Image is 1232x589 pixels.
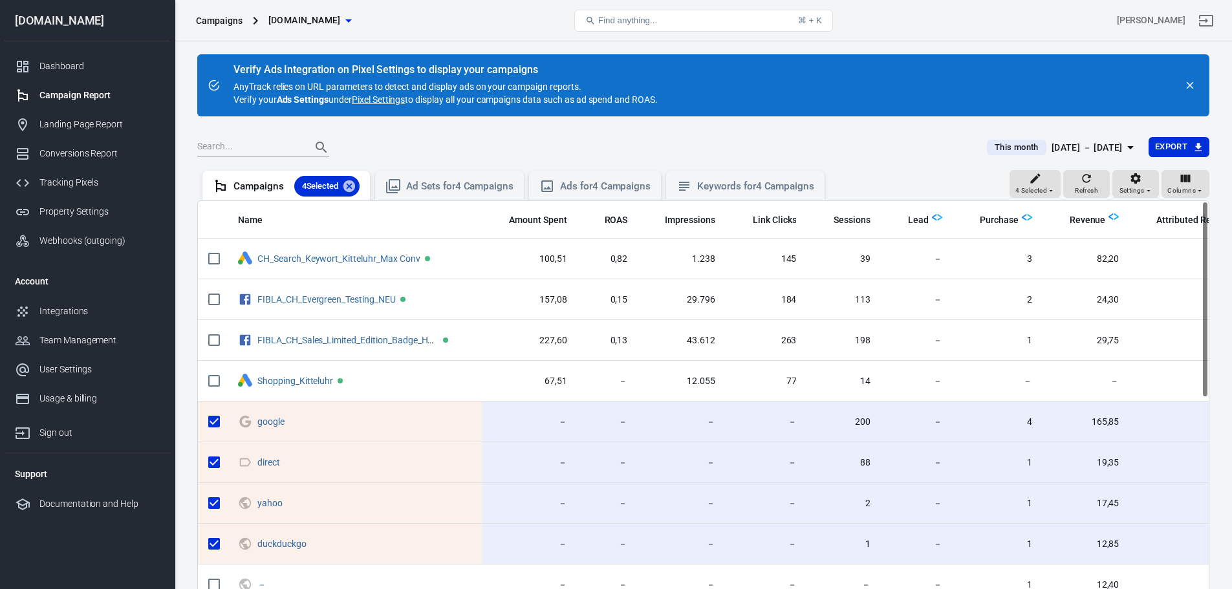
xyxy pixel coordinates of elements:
span: Active [400,297,405,302]
span: Total revenue calculated by AnyTrack. [1053,212,1106,228]
span: 157,08 [492,294,567,306]
span: － [891,538,942,551]
a: duckduckgo [257,539,307,549]
span: － [891,416,942,429]
a: CH_Search_Keywort_Kitteluhr_Max Conv [257,253,420,264]
div: Ad Sets for 4 Campaigns [406,180,513,193]
button: Settings [1112,170,1159,198]
span: The total conversions attributed according to your ad network (Facebook, Google, etc.) [1140,212,1231,228]
div: [DOMAIN_NAME] [5,15,170,27]
div: Usage & billing [39,392,160,405]
span: 29,75 [1053,334,1119,347]
div: Conversions Report [39,147,160,160]
span: － [1053,375,1119,388]
span: Active [338,378,343,383]
span: － [648,456,715,469]
svg: UTM & Web Traffic [238,495,252,511]
span: Name [238,214,279,227]
span: － [257,579,268,588]
span: The estimated total amount of money you've spent on your campaign, ad set or ad during its schedule. [509,212,567,228]
span: Lead [891,214,929,227]
button: Export [1149,137,1209,157]
span: － [588,497,628,510]
span: duckduckgo [257,539,308,548]
span: － [588,375,628,388]
a: Property Settings [5,197,170,226]
span: 10 [1140,294,1231,306]
span: Sessions [834,214,870,227]
span: 1 [963,497,1032,510]
span: FIBLA_CH_Evergreen_Testing_NEU [257,294,398,303]
span: The total return on ad spend [588,212,628,228]
div: User Settings [39,363,160,376]
span: This month [989,141,1044,154]
span: ROAS [605,214,628,227]
a: Conversions Report [5,139,170,168]
span: － [736,538,797,551]
div: Campaigns [196,14,243,27]
span: 4 [963,416,1032,429]
span: 1 [963,334,1032,347]
span: Revenue [1070,214,1106,227]
span: google [257,416,286,425]
span: － [588,416,628,429]
button: Columns [1162,170,1209,198]
span: 67,51 [492,375,567,388]
svg: Facebook Ads [238,332,252,348]
a: Tracking Pixels [5,168,170,197]
span: 29.796 [648,294,715,306]
span: 113 [817,294,870,306]
div: Keywords for 4 Campaigns [697,180,814,193]
span: － [648,497,715,510]
input: Search... [197,139,301,156]
strong: Ads Settings [277,94,329,105]
span: Lead [908,214,929,227]
span: 77 [736,375,797,388]
span: FIBLA_CH_Sales_Limited_Edition_Badge_Halter_Sommer [257,335,440,344]
span: － [588,538,628,551]
span: － [736,497,797,510]
span: Sessions [817,214,870,227]
span: Find anything... [598,16,657,25]
span: Impressions [665,214,715,227]
span: Amount Spent [509,214,567,227]
span: － [963,375,1032,388]
span: 17,45 [1053,497,1119,510]
svg: UTM & Web Traffic [238,536,252,552]
div: Documentation and Help [39,497,160,511]
span: 200 [817,416,870,429]
span: 12,85 [1053,538,1119,551]
div: 4Selected [294,176,360,197]
span: 2 [963,294,1032,306]
span: Link Clicks [753,214,797,227]
div: Ads for 4 Campaigns [560,180,651,193]
span: － [891,497,942,510]
a: FIBLA_CH_Sales_Limited_Edition_Badge_Halter_Sommer [257,335,483,345]
a: direct [257,457,280,467]
button: close [1181,76,1199,94]
a: Sign out [5,413,170,447]
span: The estimated total amount of money you've spent on your campaign, ad set or ad during its schedule. [492,212,567,228]
span: The number of times your ads were on screen. [665,212,715,228]
div: Landing Page Report [39,118,160,131]
div: Account id: lFeZapHD [1117,14,1185,27]
a: Pixel Settings [352,93,405,106]
span: － [588,456,628,469]
span: 165,85 [1053,416,1119,429]
span: 2 [817,497,870,510]
span: 0,15 [588,294,628,306]
img: Logo [932,212,942,222]
div: Google Ads [238,252,252,266]
span: － [492,497,567,510]
span: pflegetasche.ch [268,12,341,28]
span: 12.055 [648,375,715,388]
span: － [492,456,567,469]
span: 43.612 [648,334,715,347]
img: Logo [1108,211,1119,222]
span: 14 [817,375,870,388]
svg: Google [238,414,252,429]
span: － [891,334,942,347]
a: google [257,416,285,427]
button: 4 Selected [1010,170,1061,198]
span: Settings [1119,185,1145,197]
